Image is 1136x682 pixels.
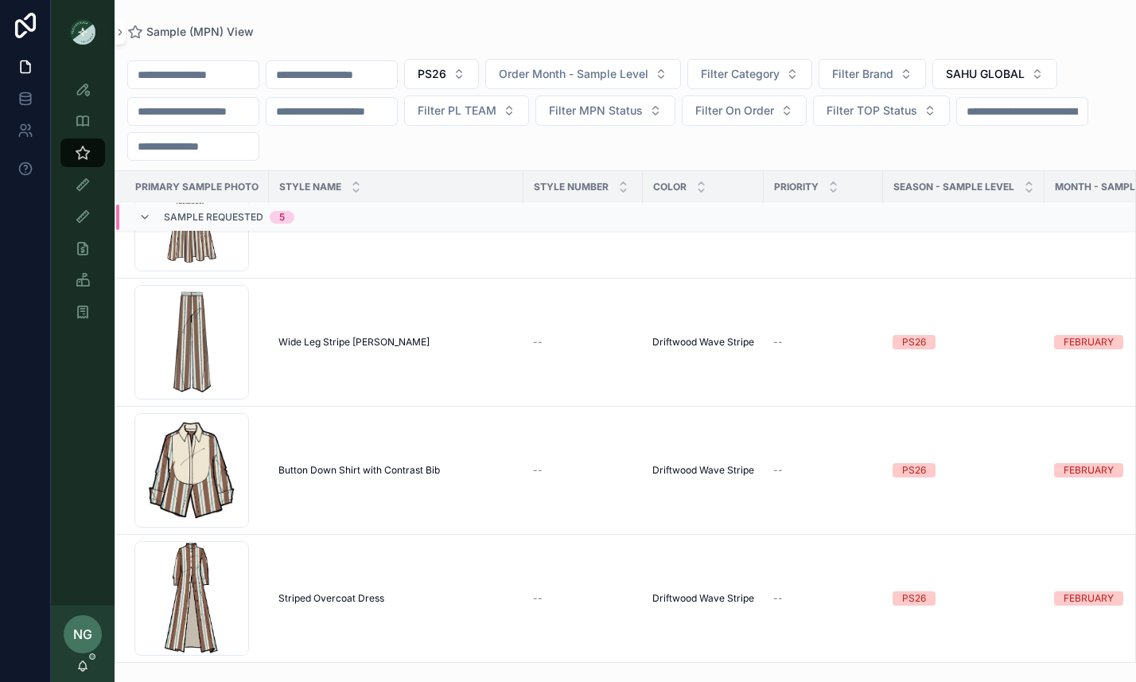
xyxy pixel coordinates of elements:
button: Select Button [813,95,950,126]
button: Select Button [682,95,807,126]
a: Driftwood Wave Stripe [652,464,754,477]
span: Filter Category [701,66,780,82]
span: NG [73,625,92,644]
span: -- [773,592,783,605]
div: FEBRUARY [1064,463,1114,477]
span: Filter Brand [832,66,893,82]
a: -- [773,592,873,605]
button: Select Button [485,59,681,89]
div: PS26 [902,335,926,349]
span: -- [533,336,543,349]
span: Sample (MPN) View [146,24,254,40]
a: Driftwood Wave Stripe [652,592,754,605]
span: -- [533,464,543,477]
button: Select Button [687,59,812,89]
a: PS26 [893,463,1035,477]
div: PS26 [902,591,926,606]
span: Filter PL TEAM [418,103,496,119]
button: Select Button [404,59,479,89]
div: FEBRUARY [1064,591,1114,606]
span: Filter On Order [695,103,774,119]
a: PS26 [893,591,1035,606]
a: -- [533,464,633,477]
span: Style Name [279,181,341,193]
span: Striped Overcoat Dress [278,592,384,605]
button: Select Button [535,95,675,126]
div: FEBRUARY [1064,335,1114,349]
a: Sample (MPN) View [127,24,254,40]
button: Select Button [819,59,926,89]
button: Select Button [932,59,1057,89]
span: -- [773,464,783,477]
button: Select Button [404,95,529,126]
a: -- [773,336,873,349]
span: Order Month - Sample Level [499,66,648,82]
a: -- [773,464,873,477]
span: Sample Requested [164,211,263,224]
a: -- [533,336,633,349]
span: Style Number [534,181,609,193]
a: Driftwood Wave Stripe [652,336,754,349]
div: scrollable content [51,64,115,606]
span: PS26 [418,66,446,82]
img: App logo [70,19,95,45]
span: Season - Sample Level [893,181,1014,193]
div: PS26 [902,463,926,477]
a: PS26 [893,335,1035,349]
span: PRIMARY SAMPLE PHOTO [135,181,259,193]
span: Wide Leg Stripe [PERSON_NAME] [278,336,430,349]
span: Color [653,181,687,193]
a: Wide Leg Stripe [PERSON_NAME] [278,336,514,349]
span: Filter TOP Status [827,103,917,119]
a: Striped Overcoat Dress [278,592,514,605]
span: -- [773,336,783,349]
span: SAHU GLOBAL [946,66,1025,82]
span: PRIORITY [774,181,819,193]
span: -- [533,592,543,605]
div: 5 [279,211,285,224]
a: -- [533,592,633,605]
span: Filter MPN Status [549,103,643,119]
span: Button Down Shirt with Contrast Bib [278,464,440,477]
a: Button Down Shirt with Contrast Bib [278,464,514,477]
